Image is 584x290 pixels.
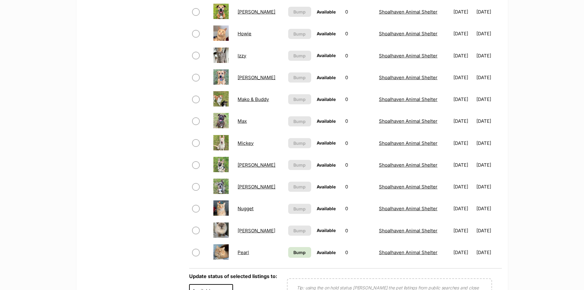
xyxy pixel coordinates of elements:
a: Shoalhaven Animal Shelter [379,9,437,15]
a: [PERSON_NAME] [238,9,275,15]
td: [DATE] [451,176,475,197]
td: [DATE] [451,110,475,132]
span: Bump [293,118,306,125]
span: Bump [293,74,306,81]
a: Shoalhaven Animal Shelter [379,228,437,234]
td: [DATE] [476,242,501,263]
td: 0 [343,198,376,219]
label: Update status of selected listings to: [189,273,277,279]
a: Shoalhaven Animal Shelter [379,206,437,211]
td: [DATE] [476,220,501,241]
td: 0 [343,23,376,44]
a: Max [238,118,247,124]
a: Shoalhaven Animal Shelter [379,75,437,80]
a: [PERSON_NAME] [238,162,275,168]
td: [DATE] [451,133,475,154]
a: Pearl [238,249,249,255]
td: [DATE] [476,67,501,88]
span: Available [317,184,336,189]
span: Bump [293,162,306,168]
button: Bump [288,72,311,83]
span: Available [317,75,336,80]
span: Bump [293,227,306,234]
a: [PERSON_NAME] [238,75,275,80]
a: [PERSON_NAME] [238,228,275,234]
td: [DATE] [451,198,475,219]
td: 0 [343,45,376,66]
span: Bump [293,206,306,212]
td: [DATE] [476,198,501,219]
td: [DATE] [451,45,475,66]
span: Available [317,162,336,168]
td: [DATE] [451,1,475,22]
span: Bump [293,140,306,146]
td: [DATE] [476,45,501,66]
a: [PERSON_NAME] [238,184,275,190]
td: [DATE] [476,110,501,132]
a: Shoalhaven Animal Shelter [379,162,437,168]
span: Available [317,118,336,124]
td: 0 [343,176,376,197]
span: Bump [293,31,306,37]
td: [DATE] [451,220,475,241]
span: Available [317,97,336,102]
span: Bump [293,9,306,15]
td: [DATE] [476,1,501,22]
td: 0 [343,220,376,241]
a: Nugget [238,206,254,211]
span: Bump [293,249,306,256]
button: Bump [288,160,311,170]
a: Mako & Buddy [238,96,269,102]
a: Howie [238,31,251,37]
span: Available [317,31,336,36]
span: Available [317,53,336,58]
button: Bump [288,116,311,126]
span: Available [317,206,336,211]
button: Bump [288,182,311,192]
td: [DATE] [476,23,501,44]
button: Bump [288,226,311,236]
td: [DATE] [451,23,475,44]
td: [DATE] [476,176,501,197]
td: [DATE] [451,242,475,263]
span: Bump [293,184,306,190]
td: 0 [343,67,376,88]
span: Bump [293,52,306,59]
a: Shoalhaven Animal Shelter [379,249,437,255]
a: Mickey [238,140,254,146]
a: Shoalhaven Animal Shelter [379,118,437,124]
span: Available [317,140,336,145]
a: Shoalhaven Animal Shelter [379,184,437,190]
button: Bump [288,29,311,39]
button: Bump [288,94,311,104]
td: [DATE] [476,133,501,154]
button: Bump [288,138,311,148]
button: Bump [288,51,311,61]
td: 0 [343,1,376,22]
a: Izzy [238,53,246,59]
td: [DATE] [451,89,475,110]
td: 0 [343,154,376,176]
td: [DATE] [451,154,475,176]
td: 0 [343,89,376,110]
td: [DATE] [451,67,475,88]
span: Available [317,250,336,255]
a: Shoalhaven Animal Shelter [379,96,437,102]
button: Bump [288,204,311,214]
span: Bump [293,96,306,102]
a: Shoalhaven Animal Shelter [379,140,437,146]
span: Available [317,228,336,233]
td: [DATE] [476,154,501,176]
td: [DATE] [476,89,501,110]
a: Shoalhaven Animal Shelter [379,53,437,59]
td: 0 [343,133,376,154]
td: 0 [343,110,376,132]
a: Shoalhaven Animal Shelter [379,31,437,37]
span: Available [317,9,336,14]
a: Bump [288,247,311,258]
button: Bump [288,7,311,17]
td: 0 [343,242,376,263]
